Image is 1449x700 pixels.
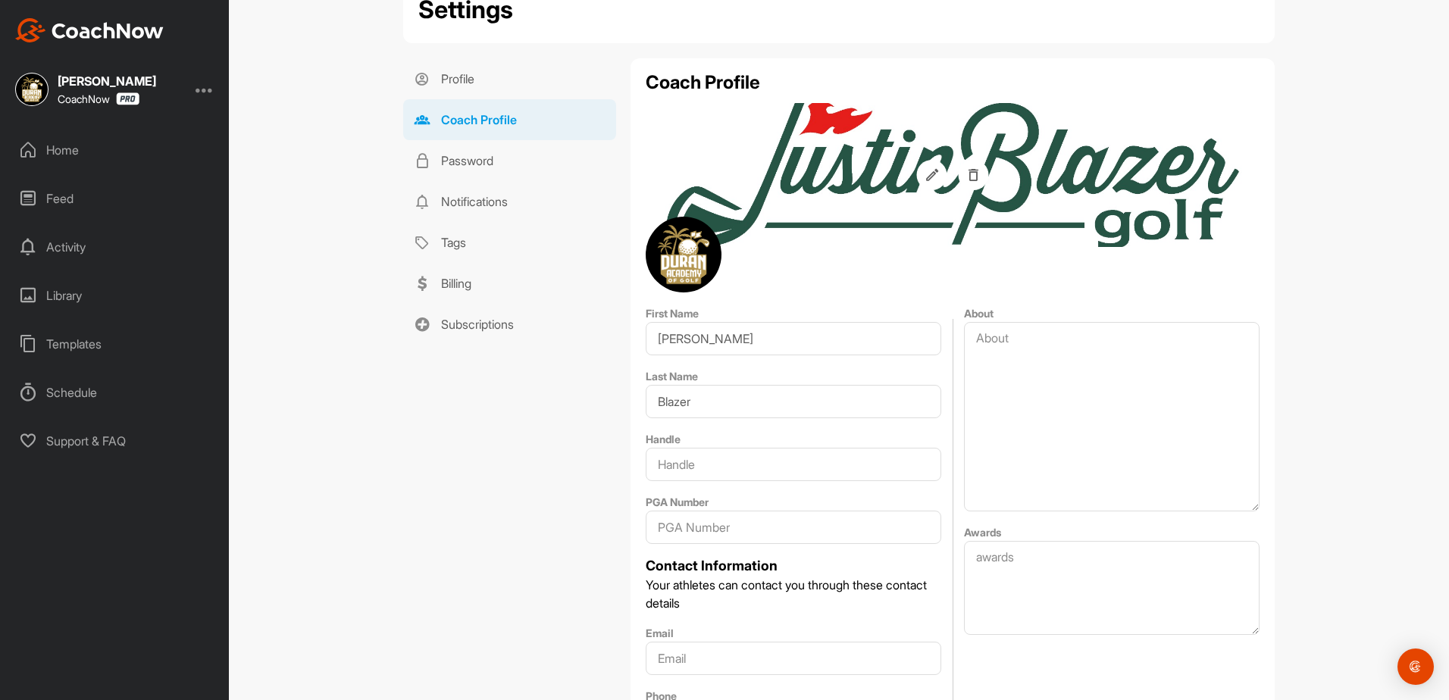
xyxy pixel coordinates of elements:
img: cc91a1d784be346e6021bc221b758cac.jpg [15,73,49,106]
label: Email [646,627,674,639]
a: Billing [403,263,616,304]
div: Feed [8,180,222,217]
div: Templates [8,325,222,363]
label: First Name [646,307,699,320]
input: Handle [646,448,941,481]
div: Open Intercom Messenger [1397,648,1434,685]
input: First Name [646,322,941,355]
div: [PERSON_NAME] [58,75,156,87]
div: CoachNow [58,92,139,105]
label: About [964,307,994,320]
p: Your athletes can contact you through these contact details [646,576,941,612]
label: PGA Number [646,495,709,508]
input: PGA Number [646,511,941,544]
h2: Coach Profile [646,73,1260,92]
a: Profile [403,58,616,99]
div: Support & FAQ [8,422,222,460]
img: cc91a1d784be346e6021bc221b758cac.jpg [646,217,721,292]
label: Last Name [646,370,698,383]
img: cover [646,103,1260,247]
a: Tags [403,222,616,263]
img: CoachNow Pro [116,92,139,105]
div: Schedule [8,373,222,411]
input: Last Name [646,385,941,418]
a: Coach Profile [403,99,616,140]
div: Home [8,131,222,169]
label: Handle [646,433,681,445]
div: Activity [8,228,222,266]
img: CoachNow [15,18,164,42]
a: Password [403,140,616,181]
label: Awards [964,526,1001,539]
a: Subscriptions [403,304,616,345]
div: Library [8,277,222,314]
h2: Contact Information [646,555,941,576]
a: Notifications [403,181,616,222]
input: Email [646,642,941,675]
